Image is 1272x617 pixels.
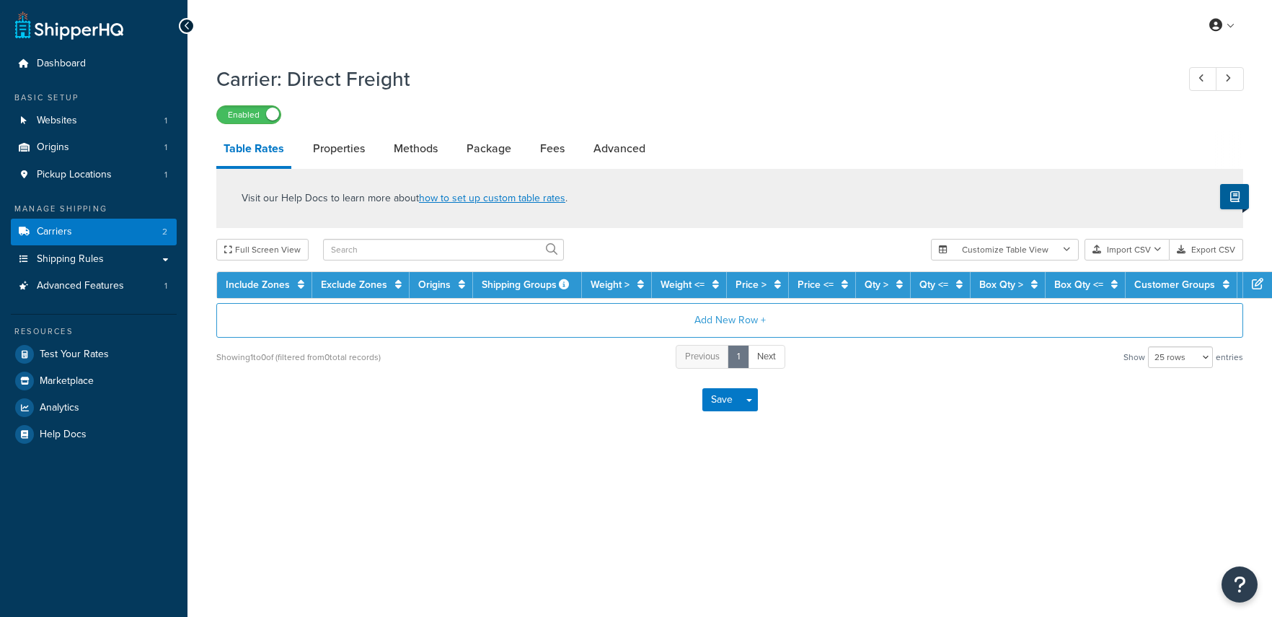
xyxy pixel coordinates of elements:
a: how to set up custom table rates [419,191,565,206]
a: Carriers2 [11,219,177,245]
a: Previous Record [1189,67,1217,91]
span: entries [1216,347,1243,367]
th: Shipping Groups [473,272,582,298]
a: 1 [728,345,749,369]
button: Add New Row + [216,303,1243,338]
a: Next [748,345,785,369]
a: Include Zones [226,277,290,292]
a: Price > [736,277,767,292]
a: Dashboard [11,51,177,77]
a: Previous [676,345,729,369]
span: Next [757,349,776,363]
span: Test Your Rates [40,349,109,361]
button: Import CSV [1085,239,1170,261]
a: Box Qty <= [1054,277,1103,292]
label: Enabled [217,106,281,123]
a: Advanced Features1 [11,273,177,299]
a: Websites1 [11,108,177,134]
a: Box Qty > [979,277,1023,292]
a: Test Your Rates [11,341,177,367]
a: Fees [533,131,572,166]
a: Advanced [586,131,653,166]
a: Table Rates [216,131,291,169]
a: Marketplace [11,368,177,394]
a: Package [459,131,518,166]
li: Carriers [11,219,177,245]
span: Previous [685,349,720,363]
span: Show [1123,347,1145,367]
div: Manage Shipping [11,203,177,215]
a: Exclude Zones [321,277,387,292]
a: Origins1 [11,134,177,161]
button: Save [702,388,741,411]
span: Advanced Features [37,280,124,292]
span: Carriers [37,226,72,238]
h1: Carrier: Direct Freight [216,65,1162,93]
button: Full Screen View [216,239,309,261]
span: 1 [164,141,167,154]
a: Origins [418,277,451,292]
a: Help Docs [11,421,177,447]
a: Qty > [865,277,888,292]
button: Export CSV [1170,239,1243,261]
span: 2 [162,226,167,238]
button: Customize Table View [931,239,1079,261]
span: 1 [164,115,167,127]
a: Weight <= [661,277,705,292]
span: Websites [37,115,77,127]
span: Origins [37,141,69,154]
span: Pickup Locations [37,169,112,181]
button: Open Resource Center [1222,566,1258,603]
a: Pickup Locations1 [11,162,177,188]
a: Customer Groups [1134,277,1215,292]
li: Pickup Locations [11,162,177,188]
span: Marketplace [40,375,94,388]
div: Showing 1 to 0 of (filtered from 0 total records) [216,347,381,367]
span: Shipping Rules [37,253,104,266]
div: Basic Setup [11,92,177,104]
a: Analytics [11,395,177,421]
a: Price <= [798,277,834,292]
span: Help Docs [40,429,87,441]
a: Next Record [1216,67,1244,91]
p: Visit our Help Docs to learn more about . [242,191,567,206]
div: Resources [11,325,177,338]
li: Websites [11,108,177,134]
span: Analytics [40,402,79,414]
button: Show Help Docs [1220,184,1249,209]
li: Advanced Features [11,273,177,299]
a: Shipping Rules [11,246,177,273]
a: Qty <= [919,277,948,292]
span: Dashboard [37,58,86,70]
li: Origins [11,134,177,161]
a: Methods [387,131,445,166]
span: 1 [164,169,167,181]
a: Properties [306,131,372,166]
input: Search [323,239,564,261]
a: Weight > [591,277,630,292]
span: 1 [164,280,167,292]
